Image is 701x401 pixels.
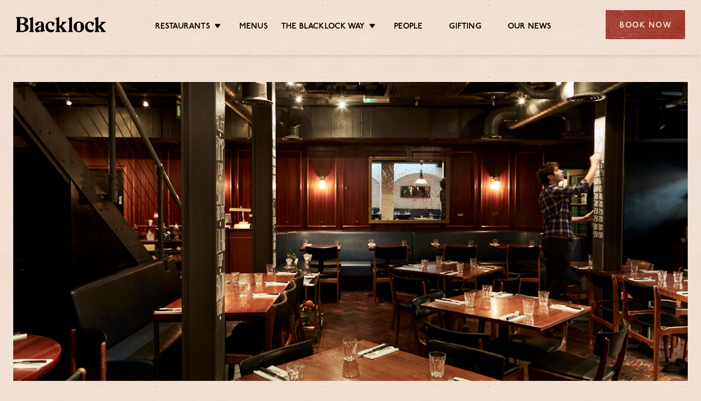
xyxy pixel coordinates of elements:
[606,10,685,39] div: Book Now
[449,22,481,33] a: Gifting
[394,22,423,33] a: People
[239,22,268,33] a: Menus
[508,22,552,33] a: Our News
[281,22,365,33] a: The Blacklock Way
[16,17,106,32] img: BL_Textured_Logo-footer-cropped.svg
[155,22,210,33] a: Restaurants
